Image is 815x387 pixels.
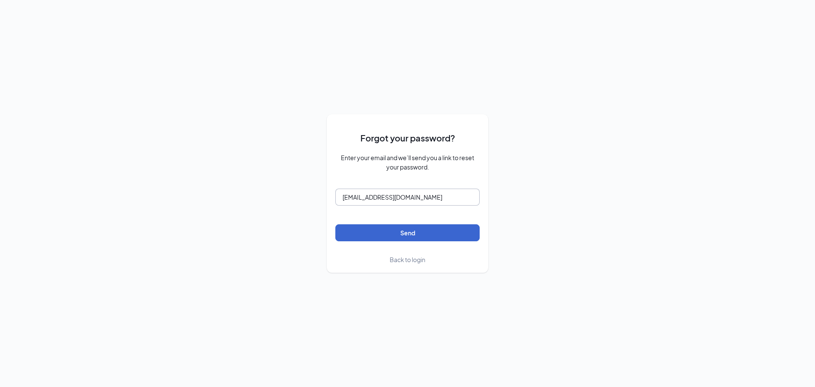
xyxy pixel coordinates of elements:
[335,224,480,241] button: Send
[390,256,425,263] span: Back to login
[390,255,425,264] a: Back to login
[360,131,455,144] span: Forgot your password?
[335,153,480,172] span: Enter your email and we’ll send you a link to reset your password.
[335,189,480,206] input: Email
